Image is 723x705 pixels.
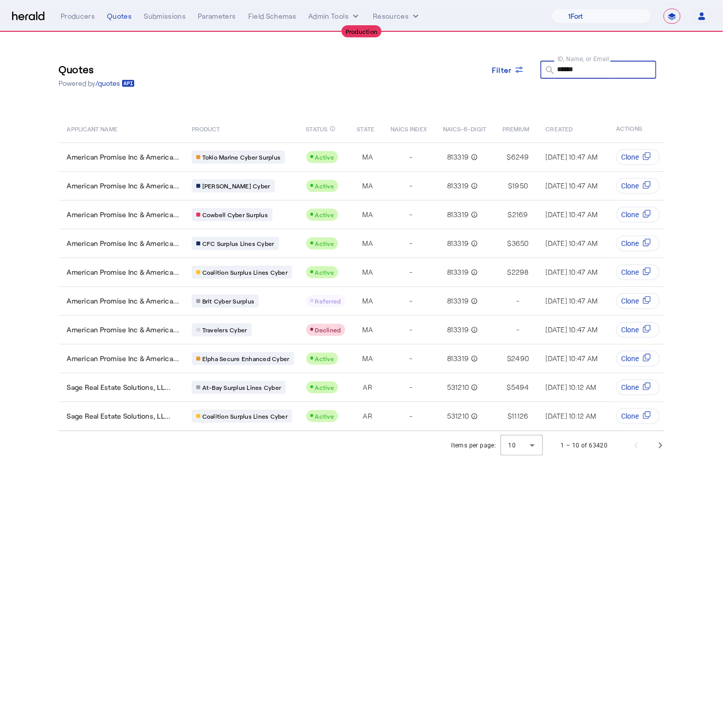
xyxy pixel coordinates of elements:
[511,354,529,364] span: 2490
[248,11,297,21] div: Field Schemas
[391,123,427,133] span: NAICS INDEX
[452,440,496,450] div: Items per page:
[315,326,341,333] span: Declined
[315,182,335,189] span: Active
[508,267,512,277] span: $
[67,354,180,364] span: American Promise Inc & America...
[202,326,247,334] span: Travelers Cyber
[67,181,180,191] span: American Promise Inc & America...
[507,354,511,364] span: $
[617,322,660,338] button: Clone
[540,65,558,77] mat-icon: search
[469,354,478,364] mat-icon: info_outline
[617,149,660,165] button: Clone
[67,296,180,306] span: American Promise Inc & America...
[409,210,412,220] span: -
[342,25,382,37] div: Production
[622,382,639,392] span: Clone
[362,238,373,248] span: MA
[362,181,373,191] span: MA
[512,267,529,277] span: 2298
[648,433,673,458] button: Next page
[517,325,520,335] span: -
[315,154,335,161] span: Active
[202,211,268,219] span: Cowbell Cyber Surplus
[363,411,372,421] span: AR
[192,123,220,133] span: PRODUCT
[357,123,374,133] span: STATE
[409,325,412,335] span: -
[469,296,478,306] mat-icon: info_outline
[362,210,373,220] span: MA
[107,11,132,21] div: Quotes
[622,411,639,421] span: Clone
[67,325,180,335] span: American Promise Inc & America...
[512,210,528,220] span: 2169
[409,411,412,421] span: -
[622,354,639,364] span: Clone
[61,11,95,21] div: Producers
[508,181,512,191] span: $
[617,293,660,309] button: Clone
[202,268,288,276] span: Coalition Surplus Lines Cyber
[608,114,664,142] th: ACTIONS
[447,210,469,220] span: 813319
[315,297,341,305] span: Referred
[512,181,528,191] span: 1950
[447,411,469,421] span: 531210
[469,238,478,248] mat-icon: info_outline
[622,238,639,248] span: Clone
[546,123,573,133] span: CREATED
[469,267,478,277] mat-icon: info_outline
[508,210,512,220] span: $
[484,61,532,79] button: Filter
[315,240,335,247] span: Active
[617,235,660,251] button: Clone
[409,354,412,364] span: -
[561,440,608,450] div: 1 – 10 of 63420
[67,210,180,220] span: American Promise Inc & America...
[362,296,373,306] span: MA
[308,11,361,21] button: internal dropdown menu
[617,207,660,223] button: Clone
[315,269,335,276] span: Active
[202,297,255,305] span: Brit Cyber Surplus
[447,152,469,162] span: 813319
[409,238,412,248] span: -
[622,210,639,220] span: Clone
[507,382,511,392] span: $
[469,411,478,421] mat-icon: info_outline
[469,152,478,162] mat-icon: info_outline
[202,182,270,190] span: [PERSON_NAME] Cyber
[512,238,529,248] span: 3650
[546,296,598,305] span: [DATE] 10:47 AM
[202,153,281,161] span: Tokio Marine Cyber Surplus
[622,181,639,191] span: Clone
[517,296,520,306] span: -
[96,78,135,88] a: /quotes
[409,152,412,162] span: -
[67,382,171,392] span: Sage Real Estate Solutions, LL...
[622,152,639,162] span: Clone
[363,382,372,392] span: AR
[443,123,486,133] span: NAICS-6-DIGIT
[511,382,529,392] span: 5494
[362,354,373,364] span: MA
[315,355,335,362] span: Active
[202,412,288,420] span: Coalition Surplus Lines Cyber
[447,354,469,364] span: 813319
[373,11,421,21] button: Resources dropdown menu
[617,264,660,280] button: Clone
[546,412,596,420] span: [DATE] 10:12 AM
[546,325,598,334] span: [DATE] 10:47 AM
[492,65,512,75] span: Filter
[546,268,598,276] span: [DATE] 10:47 AM
[558,56,609,63] mat-label: ID, Name, or Email
[67,123,118,133] span: APPLICANT NAME
[59,78,135,88] p: Powered by
[546,181,598,190] span: [DATE] 10:47 AM
[315,413,335,420] span: Active
[409,382,412,392] span: -
[546,210,598,219] span: [DATE] 10:47 AM
[469,181,478,191] mat-icon: info_outline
